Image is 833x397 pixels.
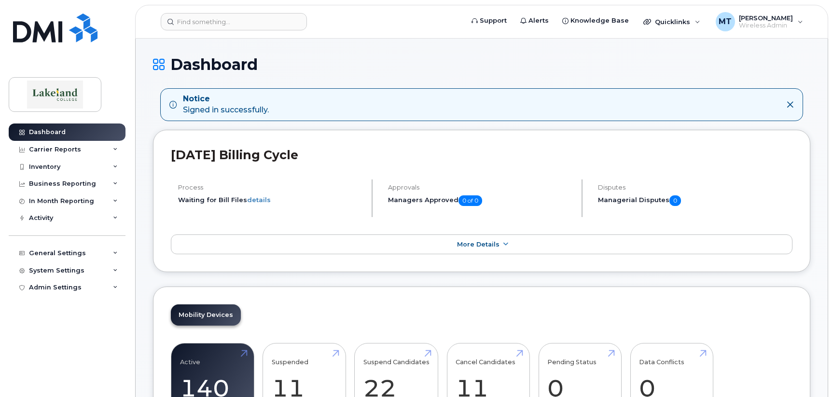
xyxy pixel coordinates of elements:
[247,196,271,204] a: details
[178,184,363,191] h4: Process
[598,195,792,206] h5: Managerial Disputes
[669,195,681,206] span: 0
[183,94,269,116] div: Signed in successfully.
[457,241,500,248] span: More Details
[458,195,482,206] span: 0 of 0
[183,94,269,105] strong: Notice
[171,148,792,162] h2: [DATE] Billing Cycle
[153,56,810,73] h1: Dashboard
[598,184,792,191] h4: Disputes
[178,195,363,205] li: Waiting for Bill Files
[388,184,573,191] h4: Approvals
[388,195,573,206] h5: Managers Approved
[171,304,241,326] a: Mobility Devices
